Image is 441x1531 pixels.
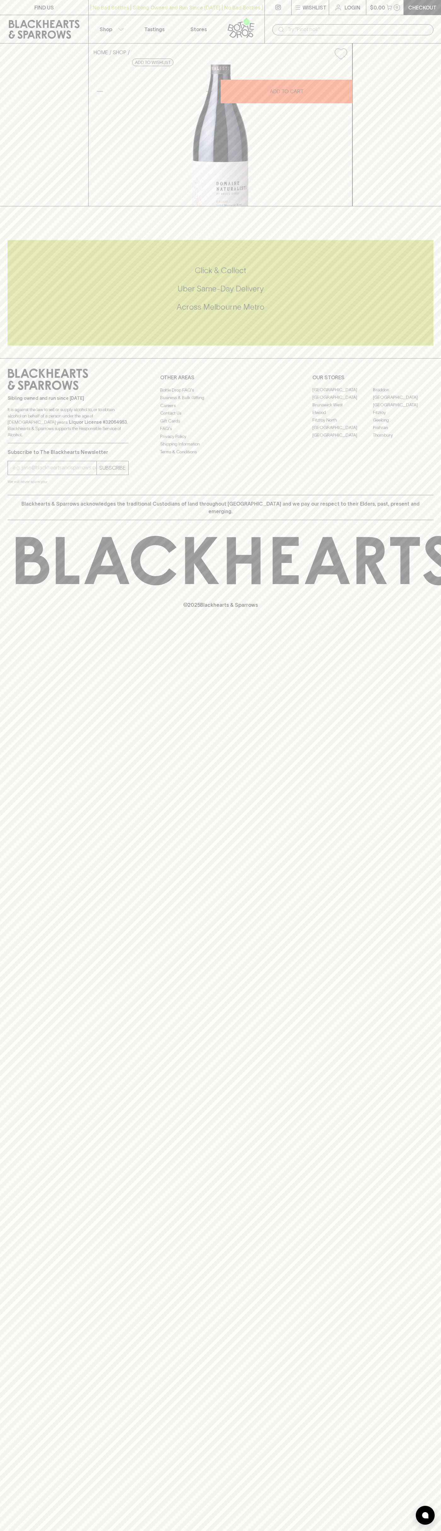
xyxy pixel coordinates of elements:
a: Geelong [373,416,433,424]
a: Bottle Drop FAQ's [160,386,281,394]
a: Contact Us [160,410,281,417]
img: bubble-icon [422,1512,428,1518]
a: Stores [177,15,221,43]
p: Blackhearts & Sparrows acknowledges the traditional Custodians of land throughout [GEOGRAPHIC_DAT... [12,500,429,515]
button: SUBSCRIBE [97,461,128,475]
p: Login [345,4,360,11]
a: Gift Cards [160,417,281,425]
p: OTHER AREAS [160,374,281,381]
a: Careers [160,402,281,409]
a: [GEOGRAPHIC_DATA] [312,394,373,401]
a: Terms & Conditions [160,448,281,456]
input: e.g. jane@blackheartsandsparrows.com.au [13,463,96,473]
a: [GEOGRAPHIC_DATA] [312,432,373,439]
p: OUR STORES [312,374,433,381]
a: Fitzroy North [312,416,373,424]
a: Tastings [132,15,177,43]
a: [GEOGRAPHIC_DATA] [373,401,433,409]
button: ADD TO CART [221,80,352,103]
p: SUBSCRIBE [99,464,126,472]
img: 38987.png [89,65,352,206]
strong: Liquor License #32064953 [69,420,127,425]
p: Wishlist [303,4,327,11]
p: Stores [190,26,207,33]
a: SHOP [113,49,126,55]
p: Subscribe to The Blackhearts Newsletter [8,448,129,456]
h5: Uber Same-Day Delivery [8,284,433,294]
a: Prahran [373,424,433,432]
p: FIND US [34,4,54,11]
a: Brunswick West [312,401,373,409]
p: ADD TO CART [270,88,304,95]
input: Try "Pinot noir" [287,25,428,35]
p: $0.00 [370,4,385,11]
a: [GEOGRAPHIC_DATA] [312,424,373,432]
h5: Click & Collect [8,265,433,276]
p: It is against the law to sell or supply alcohol to, or to obtain alcohol on behalf of a person un... [8,406,129,438]
p: Checkout [408,4,437,11]
div: Call to action block [8,240,433,346]
p: Tastings [144,26,165,33]
button: Add to wishlist [132,59,173,66]
a: Business & Bulk Gifting [160,394,281,402]
button: Shop [89,15,133,43]
h5: Across Melbourne Metro [8,302,433,312]
a: HOME [94,49,108,55]
a: Elwood [312,409,373,416]
button: Add to wishlist [332,46,350,62]
p: Shop [100,26,112,33]
a: Fitzroy [373,409,433,416]
a: FAQ's [160,425,281,433]
p: Sibling owned and run since [DATE] [8,395,129,401]
p: 0 [396,6,398,9]
a: Privacy Policy [160,433,281,440]
a: [GEOGRAPHIC_DATA] [312,386,373,394]
a: Braddon [373,386,433,394]
a: [GEOGRAPHIC_DATA] [373,394,433,401]
p: We will never spam you [8,479,129,485]
a: Thornbury [373,432,433,439]
a: Shipping Information [160,440,281,448]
